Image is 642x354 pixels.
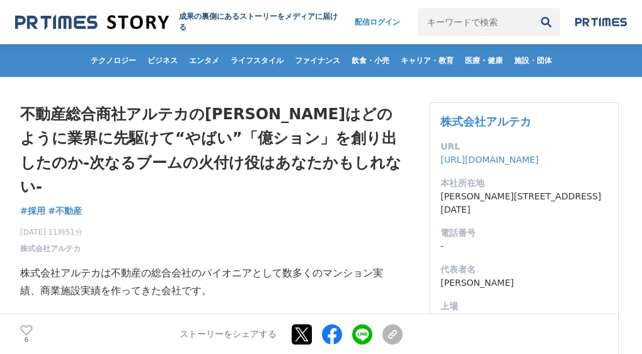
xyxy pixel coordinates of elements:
[440,240,608,253] dd: -
[184,56,224,66] span: エンタメ
[180,329,277,340] p: ストーリーをシェアする
[226,44,289,77] a: ライフスタイル
[532,8,560,36] button: 検索
[440,155,539,165] a: [URL][DOMAIN_NAME]
[142,56,183,66] span: ビジネス
[15,14,169,31] img: 成果の裏側にあるストーリーをメディアに届ける
[20,205,45,216] span: #採用
[440,177,608,190] dt: 本社所在地
[440,300,608,313] dt: 上場
[396,56,459,66] span: キャリア・教育
[396,44,459,77] a: キャリア・教育
[440,227,608,240] dt: 電話番号
[20,243,81,254] a: 株式会社アルテカ
[20,204,45,218] a: #採用
[49,205,83,216] span: #不動産
[440,190,608,216] dd: [PERSON_NAME][STREET_ADDRESS][DATE]
[86,56,141,66] span: テクノロジー
[179,11,343,33] h2: 成果の裏側にあるストーリーをメディアに届ける
[20,102,403,199] h1: 不動産総合商社アルテカの[PERSON_NAME]はどのように業界に先駆けて“やばい”「億ション」を創り出したのか-次なるブームの火付け役はあなたかもしれない-
[509,44,557,77] a: 施設・団体
[460,44,508,77] a: 医療・健康
[440,115,531,128] a: 株式会社アルテカ
[440,276,608,290] dd: [PERSON_NAME]
[226,56,289,66] span: ライフスタイル
[440,140,608,153] dt: URL
[575,17,627,27] img: prtimes
[290,56,345,66] span: ファイナンス
[440,263,608,276] dt: 代表者名
[86,44,141,77] a: テクノロジー
[342,8,413,36] a: 配信ログイン
[184,44,224,77] a: エンタメ
[440,313,608,326] dd: 未上場
[290,44,345,77] a: ファイナンス
[418,8,532,36] input: キーワードで検索
[509,56,557,66] span: 施設・団体
[20,264,403,301] p: 株式会社アルテカは不動産の総合会社のパイオニアとして数多くのマンション実績、商業施設実績を作ってきた会社です。
[15,11,342,33] a: 成果の裏側にあるストーリーをメディアに届ける 成果の裏側にあるストーリーをメディアに届ける
[347,56,394,66] span: 飲食・小売
[20,227,83,238] span: [DATE] 11時51分
[20,337,33,343] p: 6
[460,56,508,66] span: 医療・健康
[347,44,394,77] a: 飲食・小売
[142,44,183,77] a: ビジネス
[49,204,83,218] a: #不動産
